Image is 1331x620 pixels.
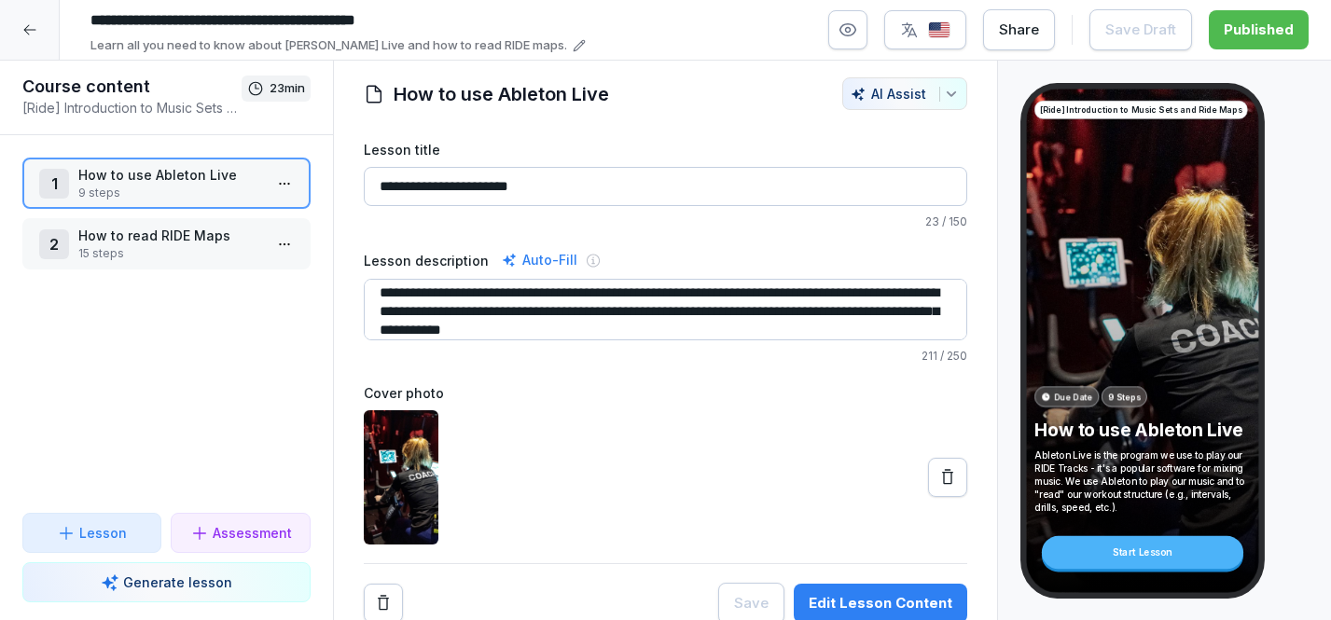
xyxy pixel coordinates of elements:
[1089,9,1192,50] button: Save Draft
[364,214,968,230] p: / 150
[78,165,262,185] p: How to use Ableton Live
[22,562,311,602] button: Generate lesson
[78,226,262,245] p: How to read RIDE Maps
[364,140,968,159] label: Lesson title
[999,20,1039,40] div: Share
[1209,10,1309,49] button: Published
[364,383,968,403] label: Cover photo
[22,98,242,117] p: [Ride] Introduction to Music Sets and Ride Maps
[1042,536,1243,570] div: Start Lesson
[1034,448,1250,514] p: Ableton Live is the program we use to play our RIDE Tracks - it's a popular software for mixing m...
[22,76,242,98] h1: Course content
[213,523,292,543] p: Assessment
[22,513,161,553] button: Lesson
[1054,391,1092,403] p: Due Date
[925,214,939,228] span: 23
[1224,20,1294,40] div: Published
[1105,20,1176,40] div: Save Draft
[364,348,968,365] p: / 250
[364,410,438,544] img: cljrv5gi505bieu01l0yvoad0.jpg
[1040,103,1242,116] p: [Ride] Introduction to Music Sets and Ride Maps
[928,21,950,39] img: us.svg
[498,249,581,271] div: Auto-Fill
[983,9,1055,50] button: Share
[364,251,489,270] label: Lesson description
[39,169,69,199] div: 1
[270,79,305,98] p: 23 min
[809,593,952,613] div: Edit Lesson Content
[90,36,567,55] p: Learn all you need to know about [PERSON_NAME] Live and how to read RIDE maps.
[22,218,311,269] div: 2How to read RIDE Maps15 steps
[79,523,127,543] p: Lesson
[394,80,609,108] h1: How to use Ableton Live
[39,229,69,259] div: 2
[734,593,769,613] div: Save
[171,513,310,553] button: Assessment
[1034,419,1250,441] p: How to use Ableton Live
[851,86,959,102] div: AI Assist
[922,349,937,363] span: 211
[78,245,262,262] p: 15 steps
[1108,391,1141,403] p: 9 Steps
[78,185,262,201] p: 9 steps
[842,77,967,110] button: AI Assist
[123,572,232,592] p: Generate lesson
[22,158,311,209] div: 1How to use Ableton Live9 steps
